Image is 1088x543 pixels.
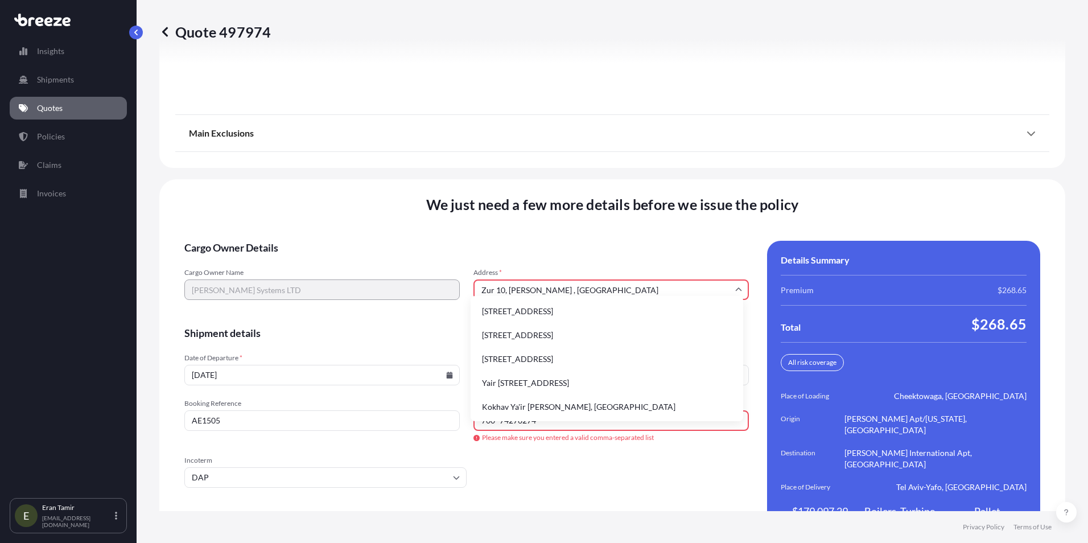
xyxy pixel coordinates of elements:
[473,279,749,300] input: Cargo owner address
[864,504,943,518] span: Boilers, Turbines, Industrial Machinery and Mechanical Appliances
[781,254,850,266] span: Details Summary
[792,504,848,518] span: $179,097.29
[184,353,460,363] span: Date of Departure
[37,74,74,85] p: Shipments
[10,125,127,148] a: Policies
[1013,523,1052,532] a: Terms of Use
[473,433,749,442] span: Please make sure you entered a valid comma-separated list
[23,510,29,521] span: E
[473,268,749,277] span: Address
[894,390,1027,402] span: Cheektowaga, [GEOGRAPHIC_DATA]
[781,447,844,470] span: Destination
[10,182,127,205] a: Invoices
[974,504,1000,518] span: Pallet
[10,68,127,91] a: Shipments
[42,503,113,512] p: Eran Tamir
[10,154,127,176] a: Claims
[184,410,460,431] input: Your internal reference
[184,268,460,277] span: Cargo Owner Name
[184,399,460,408] span: Booking Reference
[896,482,1027,493] span: Tel Aviv-Yafo, [GEOGRAPHIC_DATA]
[37,159,61,171] p: Claims
[10,97,127,120] a: Quotes
[10,40,127,63] a: Insights
[37,46,64,57] p: Insights
[781,322,801,333] span: Total
[998,285,1027,296] span: $268.65
[37,188,66,199] p: Invoices
[781,482,844,493] span: Place of Delivery
[184,241,749,254] span: Cargo Owner Details
[426,195,799,213] span: We just need a few more details before we issue the policy
[184,326,749,340] span: Shipment details
[189,127,254,139] span: Main Exclusions
[781,390,844,402] span: Place of Loading
[963,523,1004,532] a: Privacy Policy
[37,131,65,142] p: Policies
[781,413,844,436] span: Origin
[844,447,1027,470] span: [PERSON_NAME] International Apt, [GEOGRAPHIC_DATA]
[475,348,739,370] li: [STREET_ADDRESS]
[42,515,113,528] p: [EMAIL_ADDRESS][DOMAIN_NAME]
[844,413,1027,436] span: [PERSON_NAME] Apt/[US_STATE], [GEOGRAPHIC_DATA]
[781,354,844,371] div: All risk coverage
[475,301,739,322] li: [STREET_ADDRESS]
[189,120,1036,147] div: Main Exclusions
[184,456,467,465] span: Incoterm
[184,365,460,385] input: mm/dd/yyyy
[971,315,1027,333] span: $268.65
[475,324,739,346] li: [STREET_ADDRESS]
[184,467,467,488] input: Select...
[37,102,63,114] p: Quotes
[475,396,739,418] li: Kokhav Ya'ir [PERSON_NAME], [GEOGRAPHIC_DATA]
[781,285,814,296] span: Premium
[159,23,271,41] p: Quote 497974
[475,372,739,394] li: Yair [STREET_ADDRESS]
